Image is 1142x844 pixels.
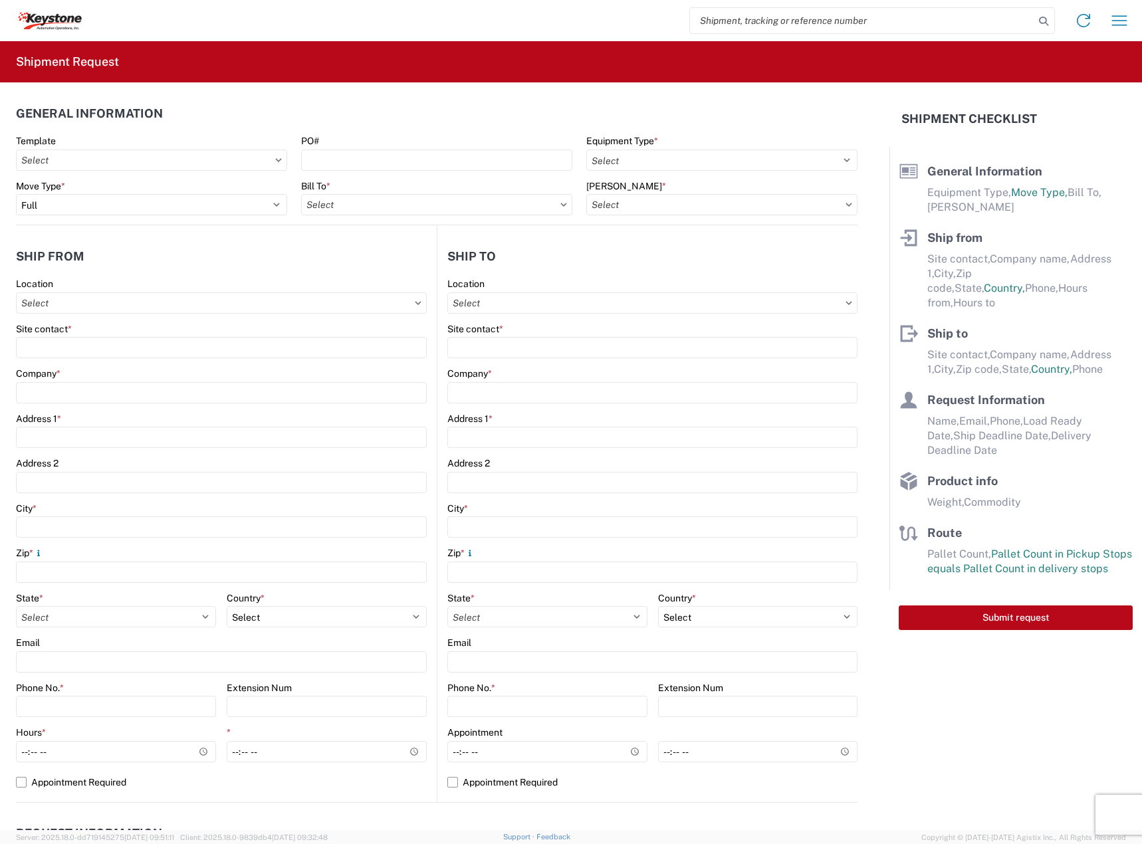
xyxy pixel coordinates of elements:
span: Site contact, [927,348,990,361]
label: Phone No. [447,682,495,694]
h2: Shipment Request [16,54,119,70]
label: PO# [301,135,319,147]
label: Address 1 [16,413,61,425]
input: Select [586,194,857,215]
label: City [447,502,468,514]
label: Extension Num [227,682,292,694]
label: State [447,592,475,604]
span: Commodity [964,496,1021,508]
span: Company name, [990,348,1070,361]
label: [PERSON_NAME] [586,180,666,192]
label: Appointment Required [447,772,857,793]
label: Site contact [16,323,72,335]
span: Site contact, [927,253,990,265]
label: Appointment Required [16,772,427,793]
span: [PERSON_NAME] [927,201,1014,213]
label: Zip [16,547,44,559]
label: Email [447,637,471,649]
label: Move Type [16,180,65,192]
label: State [16,592,43,604]
label: Location [16,278,53,290]
input: Select [301,194,572,215]
span: Request Information [927,393,1045,407]
span: Company name, [990,253,1070,265]
h2: Ship from [16,250,84,263]
label: Address 2 [447,457,490,469]
input: Select [16,150,287,171]
label: Country [227,592,265,604]
input: Select [447,292,857,314]
span: Pallet Count, [927,548,991,560]
input: Select [16,292,427,314]
input: Shipment, tracking or reference number [690,8,1034,33]
span: Ship from [927,231,982,245]
label: Zip [447,547,475,559]
label: Address 1 [447,413,493,425]
span: Copyright © [DATE]-[DATE] Agistix Inc., All Rights Reserved [921,831,1126,843]
label: Country [658,592,696,604]
span: State, [955,282,984,294]
label: Location [447,278,485,290]
span: State, [1002,363,1031,375]
span: Client: 2025.18.0-9839db4 [180,833,328,841]
span: Country, [984,282,1025,294]
a: Feedback [536,833,570,841]
span: Equipment Type, [927,186,1011,199]
span: Phone [1072,363,1103,375]
h2: Ship to [447,250,496,263]
h2: Shipment Checklist [901,111,1037,127]
span: Ship to [927,326,968,340]
label: Address 2 [16,457,58,469]
label: Site contact [447,323,503,335]
span: [DATE] 09:32:48 [272,833,328,841]
label: Template [16,135,56,147]
h2: Request Information [16,827,162,840]
label: Appointment [447,726,503,738]
label: Phone No. [16,682,64,694]
label: Equipment Type [586,135,658,147]
span: Email, [959,415,990,427]
label: Hours [16,726,46,738]
label: Company [447,368,492,379]
span: City, [934,267,956,280]
span: Country, [1031,363,1072,375]
span: Server: 2025.18.0-dd719145275 [16,833,174,841]
a: Support [503,833,536,841]
span: Product info [927,474,998,488]
label: Company [16,368,60,379]
label: Extension Num [658,682,723,694]
span: Weight, [927,496,964,508]
span: [DATE] 09:51:11 [124,833,174,841]
label: Bill To [301,180,330,192]
span: Zip code, [956,363,1002,375]
span: Pallet Count in Pickup Stops equals Pallet Count in delivery stops [927,548,1132,575]
label: Email [16,637,40,649]
span: Bill To, [1068,186,1101,199]
span: Hours to [953,296,995,309]
h2: General Information [16,107,163,120]
span: Phone, [990,415,1023,427]
span: Phone, [1025,282,1058,294]
span: Move Type, [1011,186,1068,199]
span: Ship Deadline Date, [953,429,1051,442]
span: Route [927,526,962,540]
span: Name, [927,415,959,427]
span: General Information [927,164,1042,178]
button: Submit request [899,605,1133,630]
label: City [16,502,37,514]
span: City, [934,363,956,375]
